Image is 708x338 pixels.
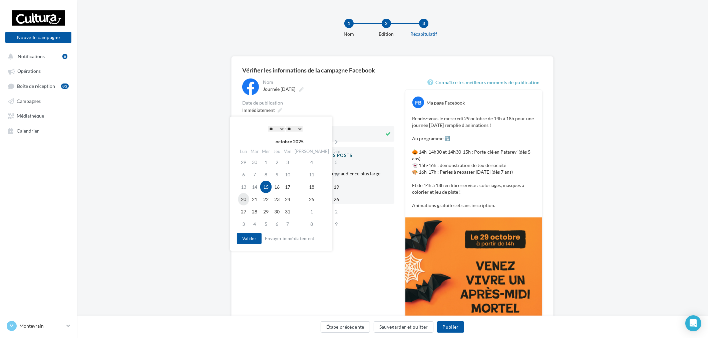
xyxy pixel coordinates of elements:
[293,168,331,181] td: 11
[365,31,408,37] div: Edition
[252,124,319,134] div: :
[249,181,260,193] td: 14
[331,147,342,156] th: Dim
[237,233,262,244] button: Valider
[328,31,370,37] div: Nom
[331,168,342,181] td: 12
[293,205,331,218] td: 1
[293,156,331,168] td: 4
[321,321,370,333] button: Étape précédente
[282,156,293,168] td: 3
[242,101,394,105] div: Date de publication
[242,107,275,113] span: Immédiatement
[412,115,536,209] p: Rendez-vous le mercredi 29 octobre de 14h à 18h pour une journée [DATE] remplie d'animations ! Au...
[427,78,543,87] a: Connaître les meilleurs moments de publication
[4,125,73,137] a: Calendrier
[293,193,331,205] td: 25
[272,193,282,205] td: 23
[263,86,295,92] span: Journée [DATE]
[242,67,543,73] div: Vérifier les informations de la campagne Facebook
[5,320,71,332] a: M Montevrain
[262,234,317,242] button: Envoyer immédiatement
[17,98,41,104] span: Campagnes
[249,205,260,218] td: 28
[238,205,249,218] td: 27
[282,193,293,205] td: 24
[4,50,70,62] button: Notifications 6
[282,205,293,218] td: 31
[10,323,14,329] span: M
[272,168,282,181] td: 9
[402,31,445,37] div: Récapitulatif
[419,19,428,28] div: 3
[331,193,342,205] td: 26
[382,19,391,28] div: 2
[19,323,64,329] p: Montevrain
[238,156,249,168] td: 29
[249,218,260,230] td: 4
[331,205,342,218] td: 2
[238,168,249,181] td: 6
[5,32,71,43] button: Nouvelle campagne
[282,168,293,181] td: 10
[293,181,331,193] td: 18
[426,100,465,106] div: Ma page Facebook
[282,147,293,156] th: Ven
[437,321,464,333] button: Publier
[260,168,272,181] td: 8
[272,147,282,156] th: Jeu
[263,80,393,84] div: Nom
[272,205,282,218] td: 30
[249,168,260,181] td: 7
[4,80,73,92] a: Boîte de réception82
[344,19,354,28] div: 1
[272,218,282,230] td: 6
[17,128,39,134] span: Calendrier
[17,83,55,89] span: Boîte de réception
[62,54,67,59] div: 6
[282,218,293,230] td: 7
[238,218,249,230] td: 3
[17,68,41,74] span: Opérations
[249,193,260,205] td: 21
[249,137,331,147] th: octobre 2025
[4,95,73,107] a: Campagnes
[17,113,44,119] span: Médiathèque
[331,181,342,193] td: 19
[293,147,331,156] th: [PERSON_NAME]
[238,193,249,205] td: 20
[4,110,73,122] a: Médiathèque
[293,218,331,230] td: 8
[4,65,73,77] a: Opérations
[331,156,342,168] td: 5
[331,218,342,230] td: 9
[260,218,272,230] td: 5
[238,181,249,193] td: 13
[260,147,272,156] th: Mer
[272,156,282,168] td: 2
[282,181,293,193] td: 17
[249,147,260,156] th: Mar
[374,321,434,333] button: Sauvegarder et quitter
[260,193,272,205] td: 22
[61,83,69,89] div: 82
[260,156,272,168] td: 1
[412,97,424,108] div: FB
[685,315,701,331] div: Open Intercom Messenger
[249,156,260,168] td: 30
[18,53,45,59] span: Notifications
[260,181,272,193] td: 15
[272,181,282,193] td: 16
[238,147,249,156] th: Lun
[260,205,272,218] td: 29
